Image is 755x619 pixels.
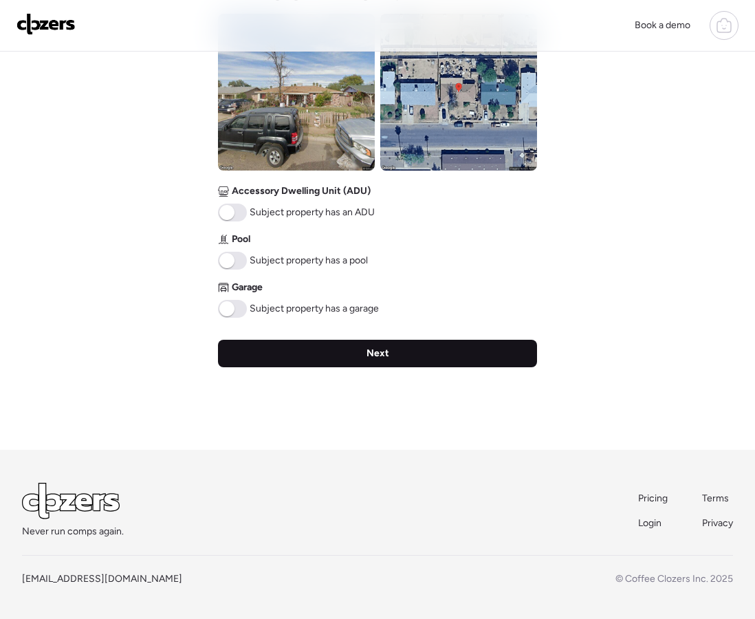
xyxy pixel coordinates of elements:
span: Terms [702,492,729,504]
span: Next [366,347,389,360]
span: Pricing [638,492,668,504]
span: Subject property has an ADU [250,206,375,219]
a: Pricing [638,492,669,506]
a: Privacy [702,517,733,530]
span: Subject property has a pool [250,254,368,268]
a: [EMAIL_ADDRESS][DOMAIN_NAME] [22,573,182,585]
span: Privacy [702,517,733,529]
img: Logo Light [22,483,120,519]
span: © Coffee Clozers Inc. 2025 [615,573,733,585]
span: Never run comps again. [22,525,124,539]
span: Subject property has a garage [250,302,379,316]
img: Logo [17,13,76,35]
span: Pool [232,232,250,246]
span: Accessory Dwelling Unit (ADU) [232,184,371,198]
span: Book a demo [635,19,690,31]
span: Garage [232,281,263,294]
a: Terms [702,492,733,506]
a: Login [638,517,669,530]
span: Login [638,517,661,529]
